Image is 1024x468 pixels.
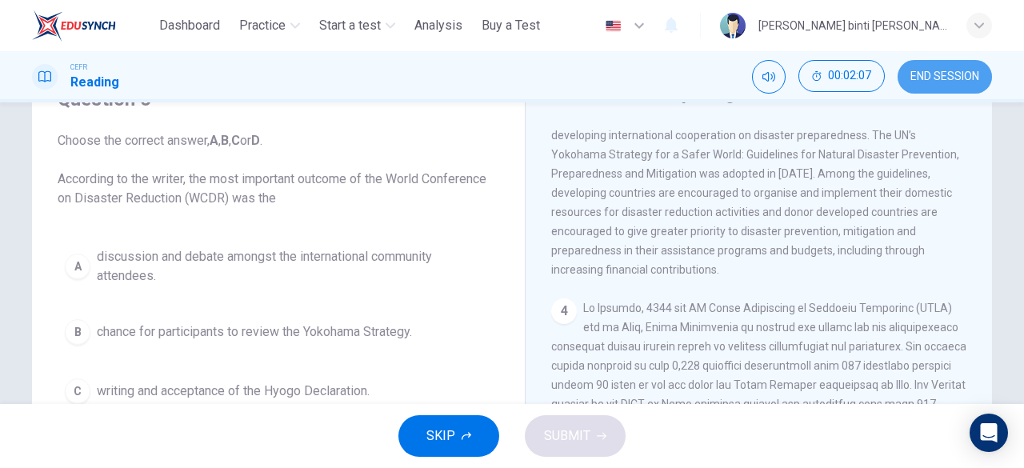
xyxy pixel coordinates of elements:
span: Dashboard [159,16,220,35]
button: END SESSION [898,60,992,94]
button: SKIP [398,415,499,457]
button: 00:02:07 [798,60,885,92]
b: B [221,133,229,148]
span: 00:02:07 [828,70,871,82]
span: writing and acceptance of the Hyogo Declaration. [97,382,370,401]
span: SKIP [426,425,455,447]
span: Practice [239,16,286,35]
button: Bchance for participants to review the Yokohama Strategy. [58,312,499,352]
div: Open Intercom Messenger [970,414,1008,452]
div: Mute [752,60,786,94]
button: Analysis [408,11,469,40]
b: A [210,133,218,148]
span: Buy a Test [482,16,540,35]
button: Dashboard [153,11,226,40]
span: chance for participants to review the Yokohama Strategy. [97,322,412,342]
div: C [65,378,90,404]
div: Hide [798,60,885,94]
img: en [603,20,623,32]
b: C [231,133,240,148]
b: D [251,133,260,148]
span: discussion and debate amongst the international community attendees. [97,247,492,286]
span: Start a test [319,16,381,35]
button: Cwriting and acceptance of the Hyogo Declaration. [58,371,499,411]
h1: Reading [70,73,119,92]
img: ELTC logo [32,10,116,42]
span: CEFR [70,62,87,73]
a: ELTC logo [32,10,153,42]
button: Buy a Test [475,11,546,40]
div: [PERSON_NAME] binti [PERSON_NAME] [758,16,947,35]
button: Practice [233,11,306,40]
button: Adiscussion and debate amongst the international community attendees. [58,240,499,293]
span: Choose the correct answer, , , or . According to the writer, the most important outcome of the Wo... [58,131,499,208]
span: END SESSION [910,70,979,83]
div: 4 [551,298,577,324]
span: Analysis [414,16,462,35]
div: B [65,319,90,345]
img: Profile picture [720,13,746,38]
button: Start a test [313,11,402,40]
div: A [65,254,90,279]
